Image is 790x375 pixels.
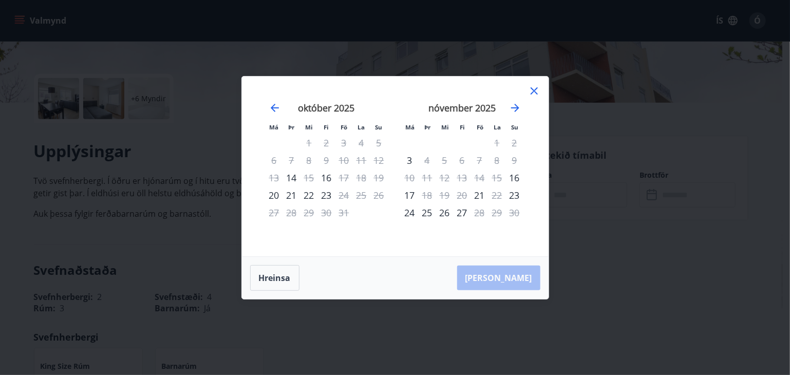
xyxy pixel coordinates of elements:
[471,169,488,186] td: Not available. föstudagur, 14. nóvember 2025
[335,134,353,152] td: Not available. föstudagur, 3. október 2025
[401,204,419,221] div: 24
[494,123,501,131] small: La
[283,186,300,204] div: 21
[454,204,471,221] div: 27
[401,152,419,169] td: mánudagur, 3. nóvember 2025
[353,186,370,204] td: Not available. laugardagur, 25. október 2025
[341,123,347,131] small: Fö
[477,123,483,131] small: Fö
[488,152,506,169] td: Not available. laugardagur, 8. nóvember 2025
[436,186,454,204] td: Not available. miðvikudagur, 19. nóvember 2025
[254,89,536,244] div: Calendar
[506,186,523,204] td: sunnudagur, 23. nóvember 2025
[283,169,300,186] div: Aðeins innritun í boði
[266,169,283,186] td: Not available. mánudagur, 13. október 2025
[471,186,488,204] td: föstudagur, 21. nóvember 2025
[318,169,335,186] td: fimmtudagur, 16. október 2025
[300,204,318,221] td: Not available. miðvikudagur, 29. október 2025
[335,152,353,169] td: Not available. föstudagur, 10. október 2025
[370,186,388,204] td: Not available. sunnudagur, 26. október 2025
[300,152,318,169] td: Not available. miðvikudagur, 8. október 2025
[512,123,519,131] small: Su
[401,169,419,186] td: Not available. mánudagur, 10. nóvember 2025
[266,186,283,204] div: Aðeins innritun í boði
[436,169,454,186] td: Not available. miðvikudagur, 12. nóvember 2025
[318,204,335,221] td: Not available. fimmtudagur, 30. október 2025
[488,186,506,204] td: Not available. laugardagur, 22. nóvember 2025
[305,123,313,131] small: Mi
[436,204,454,221] div: 26
[318,186,335,204] td: fimmtudagur, 23. október 2025
[324,123,329,131] small: Fi
[370,152,388,169] td: Not available. sunnudagur, 12. október 2025
[460,123,465,131] small: Fi
[335,186,353,204] td: Not available. föstudagur, 24. október 2025
[300,134,318,152] td: Not available. miðvikudagur, 1. október 2025
[406,123,415,131] small: Má
[289,123,295,131] small: Þr
[509,102,521,114] div: Move forward to switch to the next month.
[266,204,283,221] td: Not available. mánudagur, 27. október 2025
[419,186,436,204] td: Not available. þriðjudagur, 18. nóvember 2025
[488,169,506,186] td: Not available. laugardagur, 15. nóvember 2025
[436,204,454,221] td: miðvikudagur, 26. nóvember 2025
[370,169,388,186] td: Not available. sunnudagur, 19. október 2025
[318,134,335,152] td: Not available. fimmtudagur, 2. október 2025
[506,169,523,186] div: Aðeins innritun í boði
[353,169,370,186] td: Not available. laugardagur, 18. október 2025
[454,169,471,186] td: Not available. fimmtudagur, 13. nóvember 2025
[425,123,431,131] small: Þr
[300,186,318,204] div: 22
[401,152,419,169] div: Aðeins innritun í boði
[488,134,506,152] td: Not available. laugardagur, 1. nóvember 2025
[269,102,281,114] div: Move backward to switch to the previous month.
[419,152,436,169] td: Not available. þriðjudagur, 4. nóvember 2025
[419,204,436,221] div: 25
[401,186,419,204] div: 17
[419,186,436,204] div: Aðeins útritun í boði
[318,169,335,186] div: Aðeins innritun í boði
[419,152,436,169] div: Aðeins útritun í boði
[266,186,283,204] td: mánudagur, 20. október 2025
[283,152,300,169] td: Not available. þriðjudagur, 7. október 2025
[419,169,436,186] td: Not available. þriðjudagur, 11. nóvember 2025
[471,186,488,204] div: Aðeins innritun í boði
[419,204,436,221] td: þriðjudagur, 25. nóvember 2025
[488,186,506,204] div: Aðeins útritun í boði
[436,152,454,169] td: Not available. miðvikudagur, 5. nóvember 2025
[471,204,488,221] div: Aðeins útritun í boði
[318,186,335,204] div: 23
[353,134,370,152] td: Not available. laugardagur, 4. október 2025
[401,186,419,204] td: mánudagur, 17. nóvember 2025
[488,204,506,221] td: Not available. laugardagur, 29. nóvember 2025
[471,204,488,221] td: Not available. föstudagur, 28. nóvember 2025
[250,265,299,291] button: Hreinsa
[454,152,471,169] td: Not available. fimmtudagur, 6. nóvember 2025
[454,186,471,204] td: Not available. fimmtudagur, 20. nóvember 2025
[506,152,523,169] td: Not available. sunnudagur, 9. nóvember 2025
[353,152,370,169] td: Not available. laugardagur, 11. október 2025
[454,204,471,221] td: fimmtudagur, 27. nóvember 2025
[441,123,449,131] small: Mi
[375,123,383,131] small: Su
[283,169,300,186] td: þriðjudagur, 14. október 2025
[506,204,523,221] td: Not available. sunnudagur, 30. nóvember 2025
[318,152,335,169] td: Not available. fimmtudagur, 9. október 2025
[358,123,365,131] small: La
[401,204,419,221] td: mánudagur, 24. nóvember 2025
[471,152,488,169] td: Not available. föstudagur, 7. nóvember 2025
[506,186,523,204] div: Aðeins innritun í boði
[335,204,353,221] td: Not available. föstudagur, 31. október 2025
[270,123,279,131] small: Má
[266,152,283,169] td: Not available. mánudagur, 6. október 2025
[335,186,353,204] div: Aðeins útritun í boði
[428,102,496,114] strong: nóvember 2025
[370,134,388,152] td: Not available. sunnudagur, 5. október 2025
[335,169,353,186] td: Not available. föstudagur, 17. október 2025
[283,204,300,221] td: Not available. þriðjudagur, 28. október 2025
[300,169,318,186] td: Not available. miðvikudagur, 15. október 2025
[335,169,353,186] div: Aðeins útritun í boði
[298,102,355,114] strong: október 2025
[506,134,523,152] td: Not available. sunnudagur, 2. nóvember 2025
[506,169,523,186] td: sunnudagur, 16. nóvember 2025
